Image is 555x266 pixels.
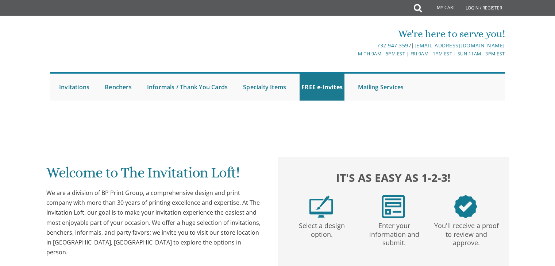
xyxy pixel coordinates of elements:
a: Invitations [57,74,91,101]
h2: It's as easy as 1-2-3! [285,169,502,186]
img: step2.png [382,195,405,218]
p: Select a design option. [287,218,356,239]
a: [EMAIL_ADDRESS][DOMAIN_NAME] [415,42,505,49]
img: step1.png [309,195,333,218]
h1: Welcome to The Invitation Loft! [46,165,263,186]
a: Specialty Items [241,74,288,101]
a: 732.947.3597 [377,42,411,49]
a: Informals / Thank You Cards [145,74,230,101]
div: We are a division of BP Print Group, a comprehensive design and print company with more than 30 y... [46,188,263,257]
a: Mailing Services [356,74,405,101]
div: M-Th 9am - 5pm EST | Fri 9am - 1pm EST | Sun 11am - 3pm EST [202,50,505,58]
div: We're here to serve you! [202,27,505,41]
a: Benchers [103,74,134,101]
p: You'll receive a proof to review and approve. [432,218,501,247]
img: step3.png [454,195,477,218]
div: | [202,41,505,50]
a: FREE e-Invites [300,74,344,101]
p: Enter your information and submit. [359,218,429,247]
a: My Cart [421,1,460,15]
